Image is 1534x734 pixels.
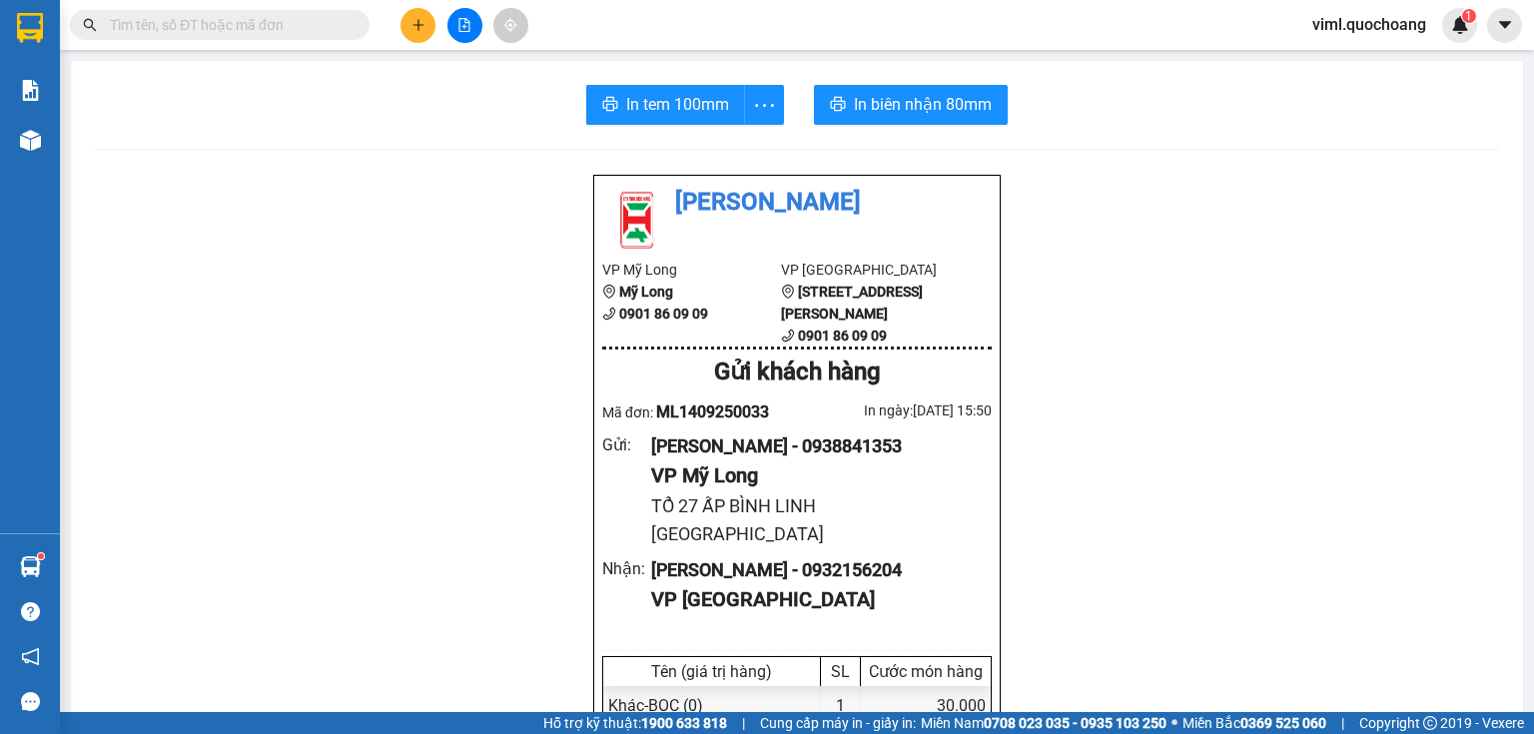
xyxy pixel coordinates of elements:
li: [PERSON_NAME] [602,184,992,222]
span: | [1341,712,1344,734]
span: Miền Bắc [1182,712,1326,734]
span: Cung cấp máy in - giấy in: [760,712,916,734]
sup: 1 [38,553,44,559]
button: more [744,85,784,125]
input: Tìm tên, số ĐT hoặc mã đơn [110,14,346,36]
strong: 0369 525 060 [1240,715,1326,731]
li: VP [GEOGRAPHIC_DATA] [781,259,960,281]
b: 0901 86 09 09 [798,328,887,344]
div: Mã đơn: [602,399,797,424]
img: warehouse-icon [20,556,41,577]
li: VP Mỹ Long [602,259,781,281]
div: Tên (giá trị hàng) [608,662,815,681]
button: plus [400,8,435,43]
span: plus [411,18,425,32]
div: SL [826,662,855,681]
span: Hỗ trợ kỹ thuật: [543,712,727,734]
span: copyright [1423,716,1437,730]
button: file-add [447,8,482,43]
span: aim [503,18,517,32]
div: TỔ 27 ẤP BÌNH LINH [GEOGRAPHIC_DATA] [651,492,976,549]
span: In tem 100mm [626,92,729,117]
span: Miền Nam [921,712,1166,734]
span: file-add [457,18,471,32]
span: viml.quochoang [1296,12,1442,37]
span: search [83,18,97,32]
span: notification [21,647,40,666]
strong: 0708 023 035 - 0935 103 250 [984,715,1166,731]
div: In ngày: [DATE] 15:50 [797,399,992,421]
span: In biên nhận 80mm [854,92,992,117]
div: Gửi khách hàng [602,354,992,391]
span: message [21,692,40,711]
sup: 1 [1462,9,1476,23]
div: VP Mỹ Long [651,460,976,491]
div: Gửi : [602,432,651,457]
b: [STREET_ADDRESS][PERSON_NAME] [781,284,923,322]
span: | [742,712,745,734]
span: more [745,93,783,118]
span: printer [830,96,846,115]
div: Cước món hàng [866,662,986,681]
span: phone [781,329,795,343]
button: printerIn biên nhận 80mm [814,85,1008,125]
img: logo.jpg [602,184,672,254]
img: solution-icon [20,80,41,101]
span: ML1409250033 [656,402,769,421]
div: 30.000 [861,686,991,725]
span: ⚪️ [1171,719,1177,727]
strong: 1900 633 818 [641,715,727,731]
div: [PERSON_NAME] - 0932156204 [651,556,976,584]
img: warehouse-icon [20,130,41,151]
span: printer [602,96,618,115]
b: Mỹ Long [619,284,673,300]
button: aim [493,8,528,43]
div: [PERSON_NAME] - 0938841353 [651,432,976,460]
div: 1 [821,686,861,725]
span: environment [781,285,795,299]
img: logo-vxr [17,13,43,43]
div: VP [GEOGRAPHIC_DATA] [651,584,976,615]
span: caret-down [1496,16,1514,34]
button: printerIn tem 100mm [586,85,745,125]
button: caret-down [1487,8,1522,43]
span: question-circle [21,602,40,621]
img: icon-new-feature [1451,16,1469,34]
div: Nhận : [602,556,651,581]
span: 1 [1465,9,1472,23]
span: phone [602,307,616,321]
span: environment [602,285,616,299]
b: 0901 86 09 09 [619,306,708,322]
span: Khác - BỌC (0) [608,696,703,715]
